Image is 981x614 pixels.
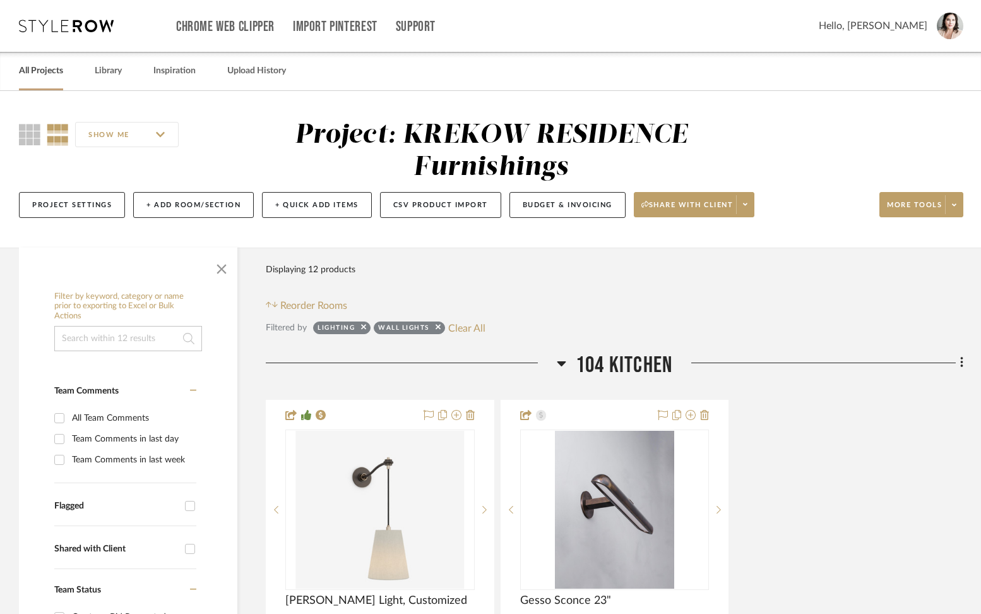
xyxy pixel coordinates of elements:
a: Import Pinterest [293,21,378,32]
div: All Team Comments [72,408,193,428]
span: Team Comments [54,387,119,395]
button: Share with client [634,192,755,217]
img: avatar [937,13,963,39]
img: Gesso Sconce 23" [555,431,674,589]
button: More tools [879,192,963,217]
span: Team Status [54,586,101,594]
button: + Add Room/Section [133,192,254,218]
h6: Filter by keyword, category or name prior to exporting to Excel or Bulk Actions [54,292,202,322]
button: Clear All [448,320,485,336]
input: Search within 12 results [54,326,202,351]
button: + Quick Add Items [262,192,372,218]
div: Lighting [318,323,355,336]
button: Budget & Invoicing [509,192,626,218]
span: Hello, [PERSON_NAME] [819,18,927,33]
a: Chrome Web Clipper [176,21,275,32]
button: Close [209,254,234,279]
div: Team Comments in last day [72,429,193,449]
a: Inspiration [153,63,196,80]
div: Filtered by [266,321,307,335]
span: Gesso Sconce 23" [520,594,611,608]
div: Flagged [54,501,179,512]
div: Wall Lights [378,323,429,336]
a: Library [95,63,122,80]
div: 0 [286,430,474,589]
img: Lou Lou Wall Light, Customized [295,431,465,589]
span: Reorder Rooms [280,298,347,313]
a: Support [396,21,436,32]
button: CSV Product Import [380,192,501,218]
button: Reorder Rooms [266,298,347,313]
div: Displaying 12 products [266,257,355,282]
span: Share with client [641,200,734,219]
div: Team Comments in last week [72,450,193,470]
span: More tools [887,200,942,219]
div: Shared with Client [54,544,179,555]
span: [PERSON_NAME] Light, Customized [285,594,467,608]
div: Project: KREKOW RESIDENCE Furnishings [295,122,688,181]
button: Project Settings [19,192,125,218]
a: Upload History [227,63,286,80]
span: 104 KITCHEN [576,352,672,379]
a: All Projects [19,63,63,80]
